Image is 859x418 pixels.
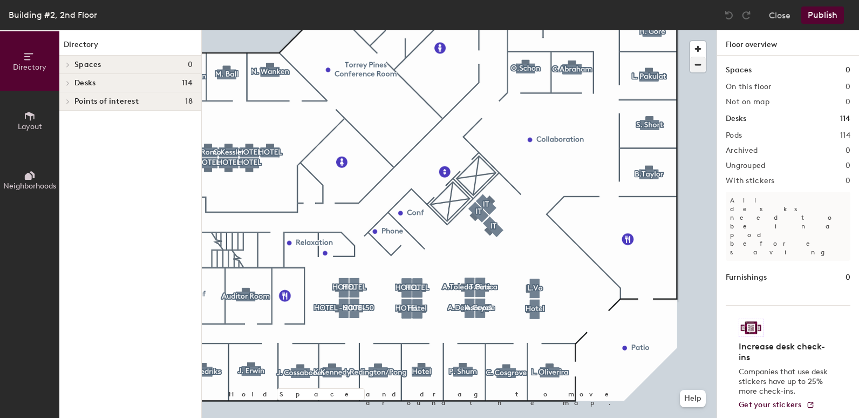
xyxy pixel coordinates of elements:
h2: 0 [846,161,850,170]
h1: Floor overview [717,30,859,56]
h1: 0 [846,272,850,284]
h1: Furnishings [726,272,767,284]
h2: Pods [726,131,742,140]
span: Points of interest [74,97,139,106]
span: Desks [74,79,96,87]
div: Building #2, 2nd Floor [9,8,97,22]
span: 114 [182,79,193,87]
span: Spaces [74,60,101,69]
h2: 114 [840,131,850,140]
h2: Not on map [726,98,769,106]
a: Get your stickers [739,401,815,410]
h1: 114 [840,113,850,125]
span: 0 [188,60,193,69]
img: Undo [724,10,734,21]
p: Companies that use desk stickers have up to 25% more check-ins. [739,367,831,396]
span: Neighborhoods [3,181,56,191]
h4: Increase desk check-ins [739,341,831,363]
h1: Spaces [726,64,752,76]
button: Publish [801,6,844,24]
span: Get your stickers [739,400,802,409]
button: Close [769,6,790,24]
span: Layout [18,122,42,131]
h1: 0 [846,64,850,76]
h2: 0 [846,83,850,91]
h2: 0 [846,98,850,106]
h2: Archived [726,146,758,155]
span: 18 [185,97,193,106]
h2: 0 [846,177,850,185]
img: Sticker logo [739,319,763,337]
p: All desks need to be in a pod before saving [726,192,850,261]
h2: Ungrouped [726,161,766,170]
h2: With stickers [726,177,775,185]
span: Directory [13,63,46,72]
h2: On this floor [726,83,772,91]
h1: Desks [726,113,746,125]
button: Help [680,390,706,407]
h1: Directory [59,39,201,56]
h2: 0 [846,146,850,155]
img: Redo [741,10,752,21]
